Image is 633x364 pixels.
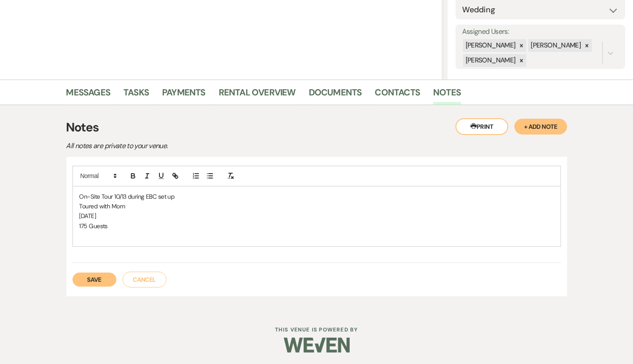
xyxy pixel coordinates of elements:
p: All notes are private to your venue. [66,140,374,152]
p: On-Site Tour 10/13 during EBC set up [80,192,554,201]
a: Contacts [375,85,420,105]
a: Notes [433,85,461,105]
a: Messages [66,85,111,105]
h3: Notes [66,118,567,137]
p: [DATE] [80,211,554,221]
div: [PERSON_NAME] [463,54,517,67]
label: Assigned Users: [462,25,619,38]
button: Print [456,118,508,135]
a: Payments [162,85,206,105]
div: [PERSON_NAME] [528,39,582,52]
p: Toured with Mom [80,201,554,211]
button: Save [72,273,116,287]
img: Weven Logo [284,330,350,360]
p: 175 Guests [80,221,554,231]
a: Rental Overview [219,85,296,105]
button: + Add Note [514,119,567,135]
a: Documents [309,85,362,105]
div: [PERSON_NAME] [463,39,517,52]
button: Cancel [123,272,166,288]
a: Tasks [123,85,149,105]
